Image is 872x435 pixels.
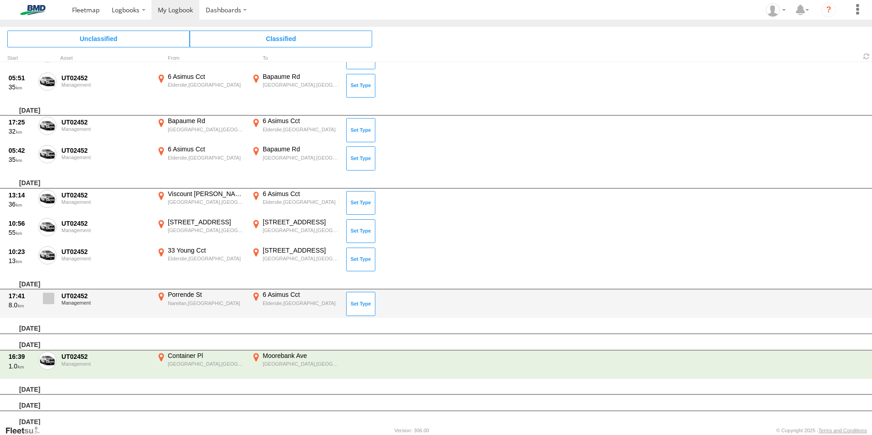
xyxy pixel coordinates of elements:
div: Rowan McNamara [763,3,789,17]
div: To [250,56,341,61]
div: Viscount [PERSON_NAME] [168,190,245,198]
button: Click to Set [346,191,375,215]
div: [GEOGRAPHIC_DATA],[GEOGRAPHIC_DATA] [168,227,245,233]
label: Click to View Event Location [250,352,341,378]
div: Management [62,199,150,205]
label: Click to View Event Location [250,218,341,244]
div: From [155,56,246,61]
div: 05:51 [9,74,33,82]
div: UT02452 [62,248,150,256]
div: [GEOGRAPHIC_DATA],[GEOGRAPHIC_DATA] [263,227,340,233]
div: Elderslie,[GEOGRAPHIC_DATA] [263,300,340,306]
div: Version: 306.00 [394,428,429,433]
div: UT02452 [62,118,150,126]
div: Management [62,300,150,306]
div: Management [62,361,150,367]
div: 55 [9,228,33,237]
button: Click to Set [346,118,375,142]
div: Porrende St [168,290,245,299]
button: Click to Set [346,292,375,316]
label: Click to View Event Location [250,190,341,216]
div: UT02452 [62,74,150,82]
div: Management [62,155,150,160]
div: Narellan,[GEOGRAPHIC_DATA] [168,300,245,306]
div: [GEOGRAPHIC_DATA],[GEOGRAPHIC_DATA] [263,155,340,161]
label: Click to View Event Location [155,246,246,273]
label: Click to View Event Location [155,190,246,216]
label: Click to View Event Location [155,352,246,378]
label: Click to View Event Location [250,117,341,143]
div: UT02452 [62,352,150,361]
div: 35 [9,155,33,164]
i: ? [821,3,836,17]
a: Visit our Website [5,426,47,435]
div: 13 [9,257,33,265]
div: Asset [60,56,151,61]
div: 6 Asimus Cct [168,145,245,153]
div: Management [62,228,150,233]
div: 6 Asimus Cct [263,117,340,125]
div: Elderslie,[GEOGRAPHIC_DATA] [263,126,340,133]
div: 6 Asimus Cct [263,290,340,299]
label: Click to View Event Location [155,290,246,317]
div: [STREET_ADDRESS] [168,218,245,226]
div: © Copyright 2025 - [776,428,867,433]
div: [STREET_ADDRESS] [263,246,340,254]
div: Elderslie,[GEOGRAPHIC_DATA] [263,199,340,205]
div: 17:41 [9,292,33,300]
div: Management [62,82,150,88]
div: 35 [9,83,33,91]
span: Click to view Classified Trips [190,31,372,47]
label: Click to View Event Location [250,145,341,171]
div: Elderslie,[GEOGRAPHIC_DATA] [168,155,245,161]
div: 16:39 [9,352,33,361]
label: Click to View Event Location [250,246,341,273]
div: 6 Asimus Cct [168,72,245,81]
div: [GEOGRAPHIC_DATA],[GEOGRAPHIC_DATA] [263,82,340,88]
div: [GEOGRAPHIC_DATA],[GEOGRAPHIC_DATA] [263,255,340,262]
label: Click to View Event Location [155,218,246,244]
div: 6 Asimus Cct [263,190,340,198]
div: Bapaume Rd [168,117,245,125]
button: Click to Set [346,219,375,243]
label: Click to View Event Location [250,290,341,317]
div: UT02452 [62,292,150,300]
div: Container Pl [168,352,245,360]
label: Click to View Event Location [155,117,246,143]
div: 8.0 [9,301,33,309]
div: UT02452 [62,219,150,228]
div: Moorebank Ave [263,352,340,360]
div: UT02452 [62,146,150,155]
span: Refresh [861,52,872,61]
div: Bapaume Rd [263,145,340,153]
div: [GEOGRAPHIC_DATA],[GEOGRAPHIC_DATA] [168,199,245,205]
div: 32 [9,127,33,135]
span: Click to view Unclassified Trips [7,31,190,47]
a: Terms and Conditions [819,428,867,433]
div: 10:23 [9,248,33,256]
div: [GEOGRAPHIC_DATA],[GEOGRAPHIC_DATA] [168,361,245,367]
div: 05:42 [9,146,33,155]
div: Elderslie,[GEOGRAPHIC_DATA] [168,255,245,262]
div: 36 [9,200,33,208]
div: Management [62,256,150,261]
label: Click to View Event Location [155,145,246,171]
div: [GEOGRAPHIC_DATA],[GEOGRAPHIC_DATA] [168,126,245,133]
div: 13:14 [9,191,33,199]
div: 10:56 [9,219,33,228]
div: 17:25 [9,118,33,126]
div: UT02452 [62,191,150,199]
div: [STREET_ADDRESS] [263,218,340,226]
div: [GEOGRAPHIC_DATA],[GEOGRAPHIC_DATA] [263,361,340,367]
label: Click to View Event Location [155,72,246,99]
div: Click to Sort [7,56,35,61]
button: Click to Set [346,74,375,98]
div: Bapaume Rd [263,72,340,81]
div: 33 Young Cct [168,246,245,254]
div: 1.0 [9,362,33,370]
div: Management [62,126,150,132]
div: Elderslie,[GEOGRAPHIC_DATA] [168,82,245,88]
img: bmd-logo.svg [9,5,57,15]
button: Click to Set [346,146,375,170]
label: Click to View Event Location [250,72,341,99]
